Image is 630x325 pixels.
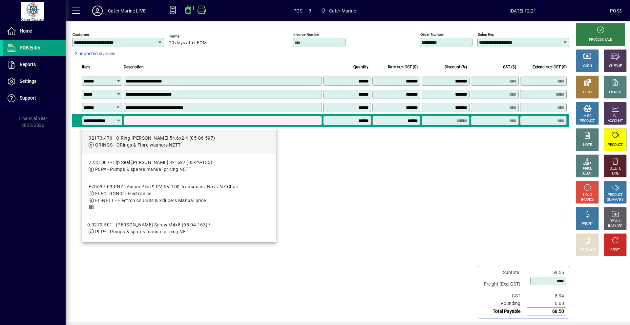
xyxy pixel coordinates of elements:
span: PLP* - Pumps & spares manual pricing NETT [95,229,191,234]
div: PRICE [583,166,592,171]
a: Settings [3,73,66,90]
div: PRODUCT [608,143,622,148]
button: 2 unposted invoices [72,48,118,60]
span: Item [82,63,90,71]
div: HOLD [583,193,592,197]
mat-option: .2233.007 - Lip Seal Johnson 8x16x7 (05-29-135) [82,154,276,178]
div: SELECT [582,171,593,176]
td: Total Payable [481,308,527,315]
div: MISC [583,114,591,119]
td: 68.50 [527,308,566,315]
mat-option: 0.0279.501 - Johnson Screw M4x8 (05-04-163) * [82,216,276,241]
span: Extend excl GST ($) [533,63,567,71]
div: DISCOUNT [579,248,595,253]
mat-label: Customer [73,32,89,37]
div: INVOICE [581,197,593,202]
div: PRODUCT [580,119,595,124]
div: GL [613,114,618,119]
div: PROFIT [582,221,593,226]
td: 59.56 [527,269,566,276]
div: .2233.007 - Lip Seal [PERSON_NAME] 8x16x7 (05-29-135) [87,159,212,166]
td: 8.94 [527,292,566,300]
span: Rate excl GST ($) [388,63,418,71]
div: INVOICES [608,224,622,229]
mat-label: Invoice number [293,32,320,37]
span: Settings [20,79,36,84]
span: GST ($) [503,63,516,71]
mat-option: .02173.476 - O Ring Johnson 54,6x2,4 (05-06-597) [82,129,276,154]
td: Subtotal [481,269,527,276]
button: Profile [87,5,108,17]
span: Reports [20,62,36,67]
div: .E70637-03-RNZ - Axiom Plus 9 RV, RV-100 Transducer, Nav+ NZ Chart [87,183,239,190]
span: Quantity [353,63,368,71]
mat-option: .E70637-03-RNZ - Axiom Plus 9 RV, RV-100 Transducer, Nav+ NZ Chart [82,178,276,216]
span: Home [20,28,32,34]
div: NOTE [583,143,592,148]
span: Cater Marine [318,5,359,17]
td: 0.00 [527,300,566,308]
span: POS Entry [20,45,40,50]
mat-option: 0.2172.142 - O Ring Johnson 90x2,5 (05-06-503) [82,241,276,265]
div: CASH [583,64,592,69]
span: 2 unposted invoices [75,50,115,57]
span: Support [20,95,36,101]
div: EFTPOS [581,90,594,95]
span: Description [124,63,144,71]
div: ACCOUNT [608,119,623,124]
span: Cater Marine [329,6,356,16]
div: Cater Marine LIVE [108,6,146,16]
span: Terms [169,34,208,38]
div: .02173.476 - O Ring [PERSON_NAME] 54,6x2,4 (05-06-597) [87,135,215,142]
div: RESET [610,248,620,253]
span: PLP* - Pumps & spares manual pricing NETT [95,167,191,172]
div: PRODUCT [608,193,622,197]
div: LINE [612,171,619,176]
div: DELETE [610,166,621,171]
div: SUMMARY [607,197,623,202]
span: 20 days after EOM [169,40,207,46]
span: EL-NETT - Electronics Units & Xducers Manual price [95,198,206,203]
span: POS [293,6,303,16]
a: Reports [3,57,66,73]
td: Freight (Excl GST) [481,276,527,292]
td: GST [481,292,527,300]
div: CHEQUE [609,64,621,69]
div: 0.0279.501 - [PERSON_NAME] Screw M4x8 (05-04-163) * [87,221,211,228]
span: ELECTRONIC - Electronics [95,191,152,196]
div: POS3 [610,6,622,16]
a: Home [3,23,66,39]
mat-label: Order number [420,32,444,37]
td: Rounding [481,300,527,308]
span: ORINGS - ORings & Fibre washers NETT [95,142,181,148]
mat-label: Sales rep [478,32,494,37]
div: CHARGE [609,90,622,95]
span: [DATE] 12:21 [436,6,610,16]
div: RECALL [610,219,621,224]
span: Discount (%) [445,63,467,71]
a: Support [3,90,66,106]
div: PROCESS SALE [589,37,612,42]
span: 3 [309,6,311,16]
